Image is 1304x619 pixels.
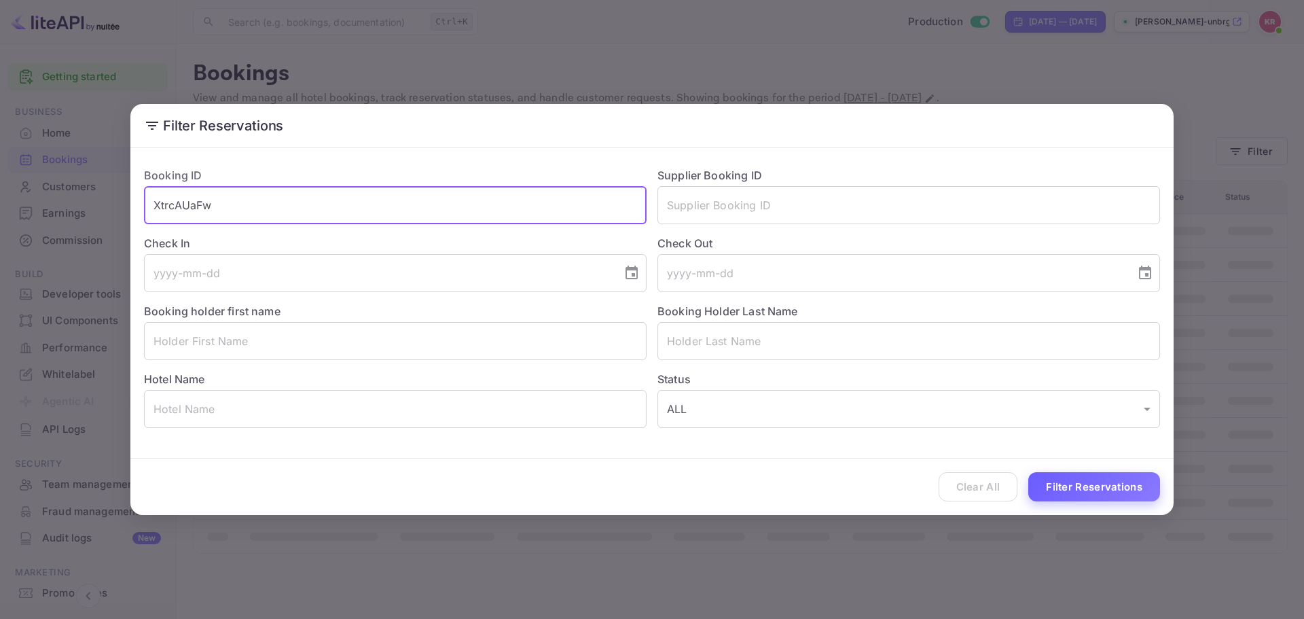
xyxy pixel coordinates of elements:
label: Supplier Booking ID [657,169,762,182]
input: Hotel Name [144,390,647,428]
input: Supplier Booking ID [657,186,1160,224]
label: Status [657,371,1160,387]
label: Booking Holder Last Name [657,304,798,318]
label: Booking ID [144,169,202,182]
input: Holder First Name [144,322,647,360]
button: Choose date [1131,260,1159,287]
label: Check In [144,235,647,251]
input: Holder Last Name [657,322,1160,360]
div: ALL [657,390,1160,428]
input: Booking ID [144,186,647,224]
label: Hotel Name [144,372,205,386]
input: yyyy-mm-dd [657,254,1126,292]
input: yyyy-mm-dd [144,254,613,292]
button: Choose date [618,260,645,287]
label: Booking holder first name [144,304,280,318]
h2: Filter Reservations [130,104,1174,147]
label: Check Out [657,235,1160,251]
button: Filter Reservations [1028,472,1160,501]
